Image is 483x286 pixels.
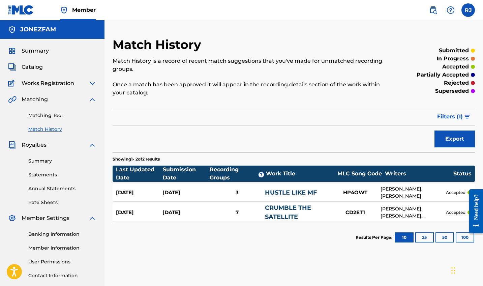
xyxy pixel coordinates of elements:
img: MLC Logo [8,5,34,15]
div: Last Updated Date [116,166,163,182]
p: rejected [444,79,469,87]
span: Summary [22,47,49,55]
span: Member Settings [22,214,69,222]
img: filter [464,115,470,119]
p: superseded [435,87,469,95]
p: accepted [442,63,469,71]
button: 50 [435,232,454,242]
div: Writers [385,170,453,178]
div: Submission Date [163,166,210,182]
div: Work Title [266,170,334,178]
a: Matching Tool [28,112,96,119]
span: Filters ( 1 ) [437,113,463,121]
img: expand [88,214,96,222]
div: CD2ET1 [330,209,381,217]
a: Contact Information [28,272,96,279]
a: CRUMBLE THE SATELLITE [265,204,311,221]
img: expand [88,141,96,149]
h5: JONEZFAM [20,26,56,33]
a: Public Search [426,3,440,17]
button: 25 [415,232,434,242]
h2: Match History [113,37,205,52]
a: Banking Information [28,231,96,238]
a: Summary [28,158,96,165]
a: Rate Sheets [28,199,96,206]
span: ? [259,172,264,177]
div: 3 [209,189,265,197]
p: Results Per Page: [356,234,394,240]
img: search [429,6,437,14]
div: MLC Song Code [334,170,385,178]
img: Accounts [8,26,16,34]
p: accepted [446,190,465,196]
span: Matching [22,95,48,104]
p: Match History is a record of recent match suggestions that you've made for unmatched recording gr... [113,57,392,73]
div: Help [444,3,457,17]
img: Works Registration [8,79,17,87]
a: Annual Statements [28,185,96,192]
img: Matching [8,95,17,104]
a: SummarySummary [8,47,49,55]
span: Royalties [22,141,47,149]
div: [PERSON_NAME], [PERSON_NAME], [PERSON_NAME], UNKNOWN WRITER [381,205,446,220]
a: CatalogCatalog [8,63,43,71]
a: User Permissions [28,258,96,265]
p: Showing 1 - 2 of 2 results [113,156,160,162]
img: Royalties [8,141,16,149]
a: Statements [28,171,96,178]
img: Member Settings [8,214,16,222]
button: Export [434,131,475,147]
img: Catalog [8,63,16,71]
div: [DATE] [162,209,209,217]
img: Summary [8,47,16,55]
div: 7 [209,209,265,217]
a: Match History [28,126,96,133]
button: Filters (1) [433,108,475,125]
img: help [447,6,455,14]
div: [DATE] [116,209,162,217]
button: 10 [395,232,414,242]
p: accepted [446,209,465,216]
div: [DATE] [116,189,162,197]
p: partially accepted [417,71,469,79]
div: Drag [451,260,455,281]
img: expand [88,79,96,87]
div: [DATE] [162,189,209,197]
a: Member Information [28,245,96,252]
p: in progress [436,55,469,63]
button: 100 [456,232,474,242]
div: Status [453,170,472,178]
div: [PERSON_NAME], [PERSON_NAME] [381,185,446,200]
a: HUSTLE LIKE MF [265,189,317,196]
div: Recording Groups [210,166,266,182]
div: HP4OWT [330,189,381,197]
span: Works Registration [22,79,74,87]
span: Member [72,6,96,14]
iframe: Chat Widget [449,254,483,286]
div: User Menu [461,3,475,17]
p: Once a match has been approved it will appear in the recording details section of the work within... [113,81,392,97]
p: submitted [439,47,469,55]
span: Catalog [22,63,43,71]
iframe: Resource Center [464,182,483,240]
img: expand [88,95,96,104]
img: Top Rightsholder [60,6,68,14]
